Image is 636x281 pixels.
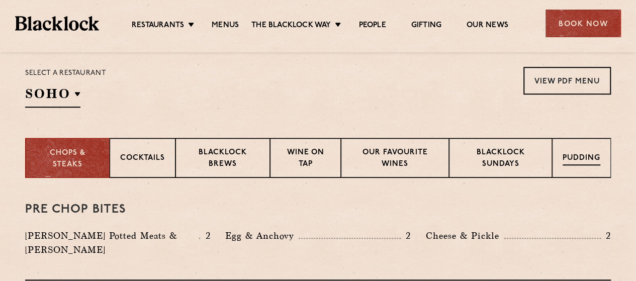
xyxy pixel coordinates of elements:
p: Our favourite wines [351,147,439,171]
p: Chops & Steaks [36,148,99,170]
p: Cheese & Pickle [426,229,504,243]
p: Blacklock Sundays [460,147,541,171]
a: People [358,21,386,32]
p: Select a restaurant [25,67,106,80]
p: 2 [601,229,611,242]
a: Gifting [411,21,441,32]
p: 2 [401,229,411,242]
a: Restaurants [132,21,184,32]
a: View PDF Menu [523,67,611,95]
h3: Pre Chop Bites [25,203,611,216]
p: Egg & Anchovy [225,229,299,243]
a: The Blacklock Way [251,21,331,32]
p: Blacklock Brews [186,147,259,171]
a: Menus [212,21,239,32]
img: BL_Textured_Logo-footer-cropped.svg [15,16,99,30]
p: Wine on Tap [281,147,330,171]
p: Pudding [563,153,600,165]
p: [PERSON_NAME] Potted Meats & [PERSON_NAME] [25,229,199,257]
div: Book Now [546,10,621,37]
p: 2 [200,229,210,242]
h2: SOHO [25,85,80,108]
p: Cocktails [120,153,165,165]
a: Our News [467,21,508,32]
